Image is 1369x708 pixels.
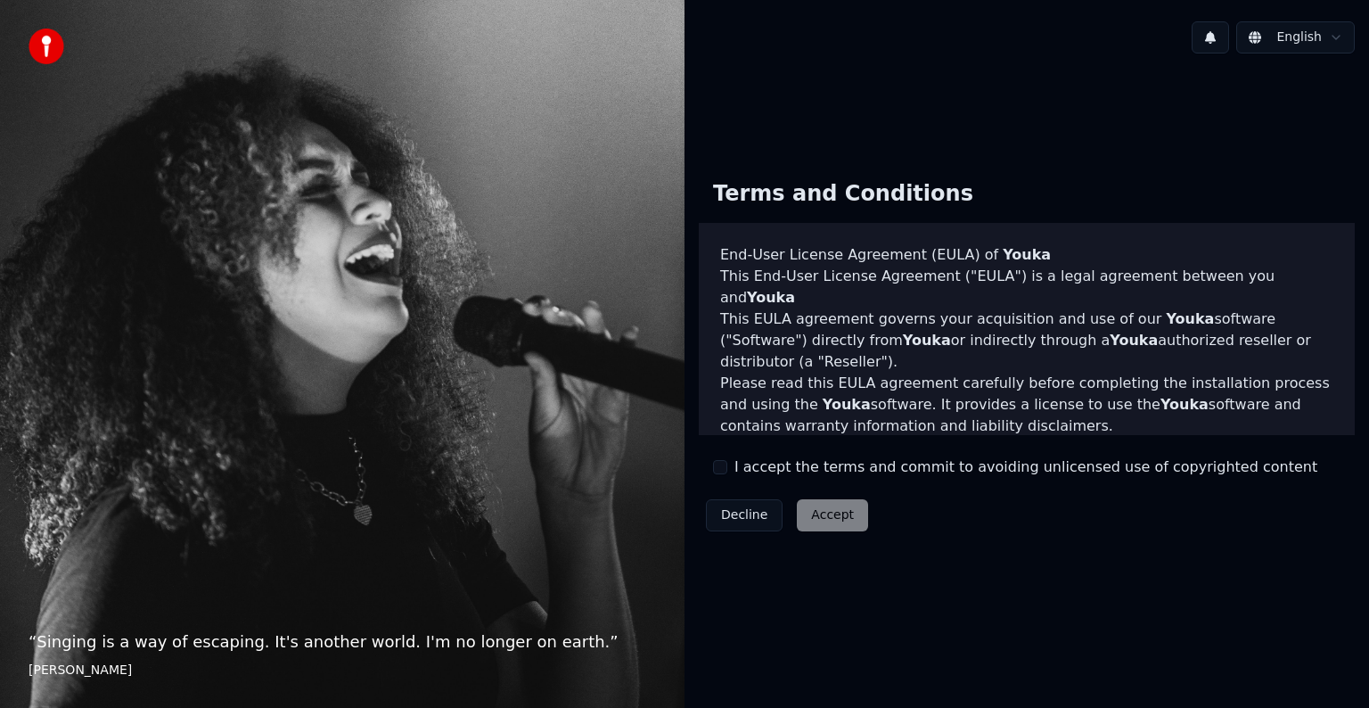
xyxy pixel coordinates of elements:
p: This End-User License Agreement ("EULA") is a legal agreement between you and [720,266,1333,309]
p: “ Singing is a way of escaping. It's another world. I'm no longer on earth. ” [29,630,656,654]
h3: End-User License Agreement (EULA) of [720,244,1333,266]
footer: [PERSON_NAME] [29,662,656,679]
label: I accept the terms and commit to avoiding unlicensed use of copyrighted content [734,457,1317,478]
span: Youka [1160,396,1209,413]
span: Youka [1110,332,1158,349]
span: Youka [903,332,951,349]
span: Youka [1166,310,1214,327]
p: This EULA agreement governs your acquisition and use of our software ("Software") directly from o... [720,309,1333,373]
img: youka [29,29,64,64]
span: Youka [1003,246,1051,263]
div: Terms and Conditions [699,166,988,223]
button: Decline [706,499,783,531]
span: Youka [747,289,795,306]
p: Please read this EULA agreement carefully before completing the installation process and using th... [720,373,1333,437]
span: Youka [823,396,871,413]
